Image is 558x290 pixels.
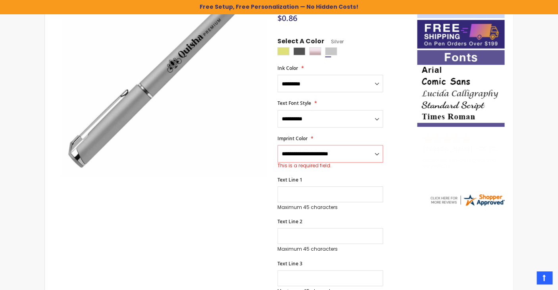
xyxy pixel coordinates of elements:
div: This is a required field. [277,162,383,169]
span: [GEOGRAPHIC_DATA] [489,145,547,153]
div: Gunmetal [293,47,305,55]
span: - , [475,145,547,153]
img: font-personalization-examples [417,50,504,127]
div: Customer service is great and very helpful [423,158,500,175]
span: [PERSON_NAME] [423,145,475,153]
a: Top [537,271,552,284]
p: Maximum 45 characters [277,246,383,252]
div: Silver [325,47,337,55]
span: CO [478,145,487,153]
span: Imprint Color [277,135,308,142]
span: Select A Color [277,37,324,48]
div: Rose Gold [309,47,321,55]
span: Silver [324,38,344,45]
a: 4pens.com certificate URL [429,202,505,209]
div: Gold [277,47,289,55]
span: Ink Color [277,65,298,72]
img: Free shipping on orders over $199 [417,20,504,48]
img: 4pens.com widget logo [429,193,505,207]
span: $0.86 [277,13,297,23]
span: Text Font Style [277,100,311,106]
span: Text Line 2 [277,218,302,225]
span: Text Line 3 [277,260,302,267]
p: Maximum 45 characters [277,204,383,211]
span: Text Line 1 [277,176,302,183]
